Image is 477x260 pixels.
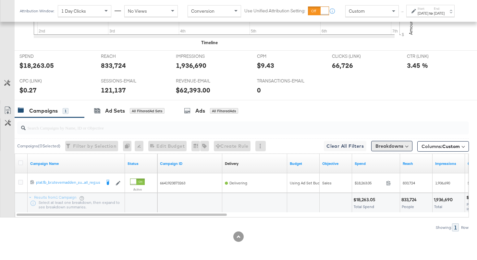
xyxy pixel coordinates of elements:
div: [DATE] [418,11,428,16]
div: Ad Sets [105,107,125,115]
div: Campaigns [29,107,58,115]
span: Sales [322,180,332,185]
div: $18,263.05 [353,197,377,203]
span: IMPRESSIONS [176,53,225,59]
span: People [402,204,414,209]
div: 1,936,690 [176,61,206,70]
a: The number of people your ad was served to. [403,161,430,166]
span: 6641923873263 [160,180,185,185]
span: CTR (LINK) [407,53,456,59]
div: $9.43 [257,61,274,70]
div: 1,936,690 [434,197,455,203]
strong: to [428,11,434,16]
div: Attribution Window: [19,9,55,13]
div: 833,724 [401,197,419,203]
a: The total amount spent to date. [355,161,397,166]
a: plat:fb_br:stevemadden_su...all_reg:us [36,180,101,186]
span: Total Spend [354,204,374,209]
span: REVENUE-EMAIL [176,78,225,84]
span: CLICKS (LINK) [332,53,381,59]
span: SESSIONS-EMAIL [101,78,150,84]
div: 3.45 % [407,61,428,70]
span: Custom [442,143,460,149]
a: The maximum amount you're willing to spend on your ads, on average each day or over the lifetime ... [290,161,317,166]
a: Reflects the ability of your Ad Campaign to achieve delivery based on ad states, schedule and bud... [225,161,238,166]
a: Your campaign's objective. [322,161,349,166]
span: Custom [349,8,365,14]
span: $18,263.05 [355,180,384,185]
span: 1 Day Clicks [61,8,86,14]
div: $0.27 [19,85,37,95]
div: $18,263.05 [19,61,54,70]
div: 66,726 [332,61,353,70]
a: Your campaign name. [30,161,122,166]
input: Search Campaigns by Name, ID or Objective [26,119,429,131]
div: Delivery [225,161,238,166]
div: $62,393.00 [176,85,210,95]
div: Timeline [201,40,218,46]
span: Delivering [229,180,247,185]
label: Use Unified Attribution Setting: [244,8,305,14]
span: 833,724 [403,180,415,185]
span: CPC (LINK) [19,78,68,84]
span: TRANSACTIONS-EMAIL [257,78,306,84]
div: [DATE] [434,11,445,16]
div: 0 [123,141,135,151]
div: Using Ad Set Budget [290,180,326,186]
div: 1 [63,108,68,114]
div: 1 [452,223,459,231]
button: Columns:Custom [417,141,469,152]
label: End: [434,6,445,11]
div: plat:fb_br:stevemadden_su...all_reg:us [36,180,101,185]
span: Clear All Filters [326,142,364,150]
span: No Views [128,8,147,14]
span: CPM [257,53,306,59]
span: Conversion [191,8,214,14]
span: Columns: [422,143,460,150]
div: Campaigns ( 0 Selected) [17,143,60,149]
div: Ads [195,107,205,115]
label: Active [130,187,145,192]
label: Start: [418,6,428,11]
div: Showing: [435,225,452,230]
span: ↑ [399,11,406,13]
div: 121,137 [101,85,126,95]
text: Amount (USD) [408,6,414,35]
span: Total [434,204,442,209]
button: Clear All Filters [324,141,366,151]
span: SPEND [19,53,68,59]
a: Shows the current state of your Ad Campaign. [128,161,155,166]
button: Breakdowns [371,141,412,151]
span: 1,936,690 [435,180,450,185]
a: The number of times your ad was served. On mobile apps an ad is counted as served the first time ... [435,161,462,166]
div: All Filtered Ads [210,108,238,114]
span: REACH [101,53,150,59]
a: Your campaign ID. [160,161,220,166]
div: 0 [257,85,261,95]
div: Row [461,225,469,230]
div: 833,724 [101,61,126,70]
div: All Filtered Ad Sets [130,108,165,114]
